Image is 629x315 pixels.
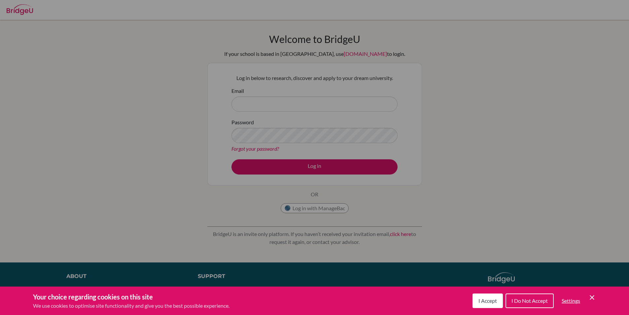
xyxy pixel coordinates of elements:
span: I Accept [478,297,497,304]
button: Settings [556,294,585,307]
span: Settings [562,297,580,304]
p: We use cookies to optimise site functionality and give you the best possible experience. [33,302,229,310]
button: I Accept [472,294,503,308]
button: Save and close [588,294,596,301]
button: I Do Not Accept [506,294,554,308]
h3: Your choice regarding cookies on this site [33,292,229,302]
span: I Do Not Accept [511,297,548,304]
